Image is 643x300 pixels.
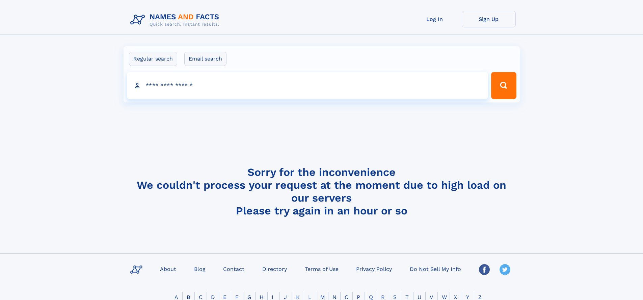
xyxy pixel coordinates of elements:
img: Logo Names and Facts [128,11,225,29]
button: Search Button [491,72,516,99]
a: Terms of Use [302,264,341,274]
a: Do Not Sell My Info [407,264,464,274]
label: Regular search [129,52,177,66]
img: Twitter [500,264,510,275]
a: Privacy Policy [353,264,395,274]
input: search input [127,72,488,99]
a: Sign Up [462,11,516,27]
img: Facebook [479,264,490,275]
a: Contact [220,264,247,274]
label: Email search [184,52,226,66]
a: Directory [260,264,290,274]
a: About [157,264,179,274]
h4: Sorry for the inconvenience We couldn't process your request at the moment due to high load on ou... [128,166,516,217]
a: Log In [408,11,462,27]
a: Blog [191,264,208,274]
